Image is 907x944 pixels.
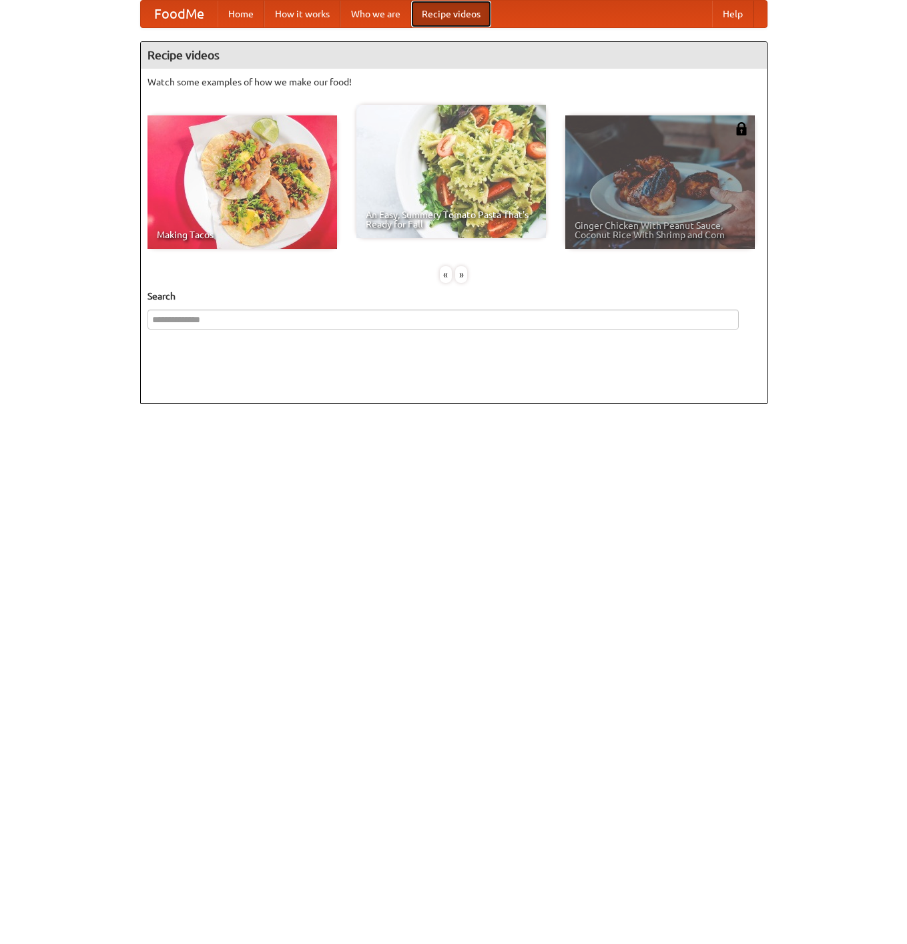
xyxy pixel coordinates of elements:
img: 483408.png [735,122,748,135]
div: » [455,266,467,283]
a: Who we are [340,1,411,27]
h4: Recipe videos [141,42,767,69]
h5: Search [147,290,760,303]
a: FoodMe [141,1,218,27]
a: Help [712,1,753,27]
a: Recipe videos [411,1,491,27]
span: Making Tacos [157,230,328,240]
div: « [440,266,452,283]
a: Home [218,1,264,27]
span: An Easy, Summery Tomato Pasta That's Ready for Fall [366,210,537,229]
a: An Easy, Summery Tomato Pasta That's Ready for Fall [356,105,546,238]
a: Making Tacos [147,115,337,249]
a: How it works [264,1,340,27]
p: Watch some examples of how we make our food! [147,75,760,89]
